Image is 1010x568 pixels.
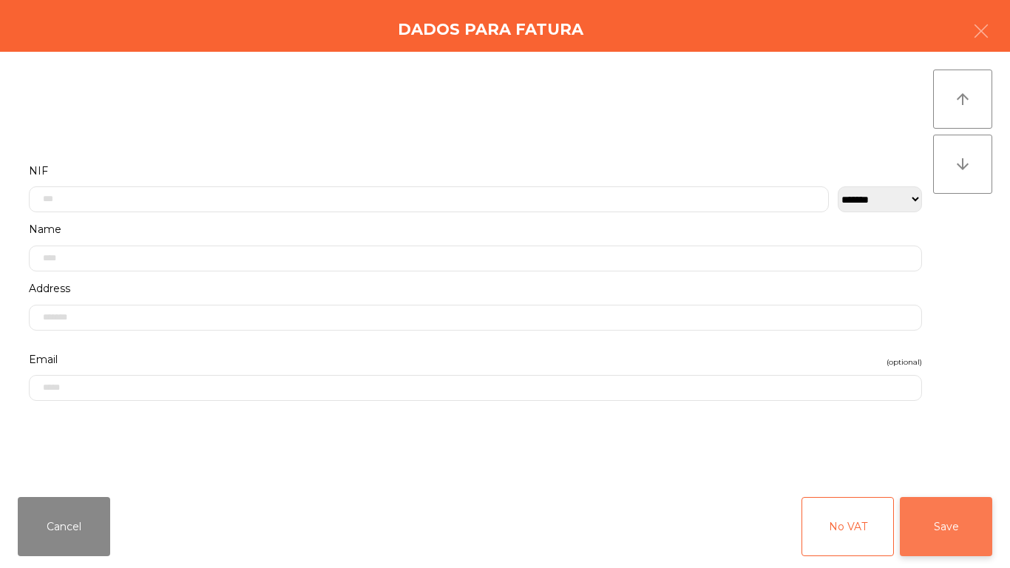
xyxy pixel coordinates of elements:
[900,497,992,556] button: Save
[398,18,583,41] h4: Dados para Fatura
[933,135,992,194] button: arrow_downward
[887,355,922,369] span: (optional)
[801,497,894,556] button: No VAT
[29,350,58,370] span: Email
[29,220,61,240] span: Name
[29,279,70,299] span: Address
[18,497,110,556] button: Cancel
[29,161,48,181] span: NIF
[954,90,972,108] i: arrow_upward
[933,70,992,129] button: arrow_upward
[954,155,972,173] i: arrow_downward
